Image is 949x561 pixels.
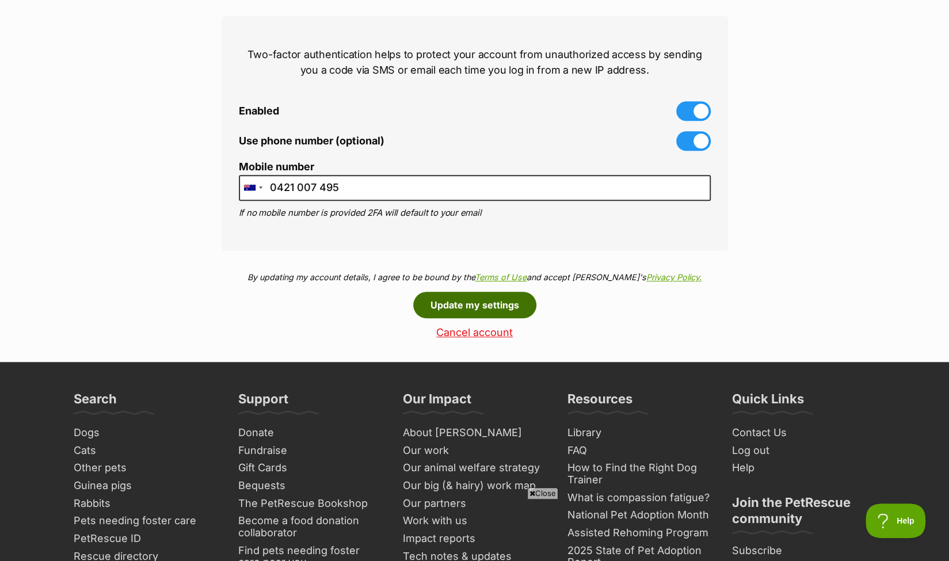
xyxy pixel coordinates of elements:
span: Close [527,487,558,499]
a: Our work [398,442,551,460]
a: Bequests [234,477,387,495]
button: Update my settings [413,292,536,318]
a: Library [563,424,716,442]
a: Become a food donation collaborator [234,512,387,541]
a: FAQ [563,442,716,460]
a: Pets needing foster care [69,512,222,530]
a: How to Find the Right Dog Trainer [563,459,716,489]
iframe: Advertisement [265,503,684,555]
h3: Our Impact [403,391,471,414]
a: About [PERSON_NAME] [398,424,551,442]
a: Our big (& hairy) work map [398,477,551,495]
a: Log out [727,442,881,460]
a: Dogs [69,424,222,442]
a: Guinea pigs [69,477,222,495]
a: Help [727,459,881,477]
p: If no mobile number is provided 2FA will default to your email [239,207,711,220]
label: Mobile number [239,161,711,173]
a: What is compassion fatigue? [563,489,716,507]
span: Use phone number (optional) [239,135,384,147]
a: Gift Cards [234,459,387,477]
h3: Search [74,391,117,414]
p: By updating my account details, I agree to be bound by the and accept [PERSON_NAME]'s [222,271,728,283]
a: Terms of Use [475,272,527,282]
h3: Join the PetRescue community [732,494,876,533]
a: Contact Us [727,424,881,442]
a: Rabbits [69,495,222,513]
a: Subscribe [727,542,881,560]
a: Fundraise [234,442,387,460]
h3: Resources [567,391,632,414]
span: Enabled [239,105,279,117]
a: Donate [234,424,387,442]
a: PetRescue ID [69,530,222,548]
p: Two-factor authentication helps to protect your account from unauthorized access by sending you a... [239,47,711,78]
h3: Quick Links [732,391,804,414]
h3: Support [238,391,288,414]
a: The PetRescue Bookshop [234,495,387,513]
div: Australia: +61 [239,175,266,200]
a: Our animal welfare strategy [398,459,551,477]
input: 0400 000 000 [239,175,711,201]
a: Privacy Policy. [646,272,702,282]
a: Cancel account [222,327,728,339]
a: Cats [69,442,222,460]
a: Our partners [398,495,551,513]
a: Other pets [69,459,222,477]
iframe: Help Scout Beacon - Open [866,503,926,538]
